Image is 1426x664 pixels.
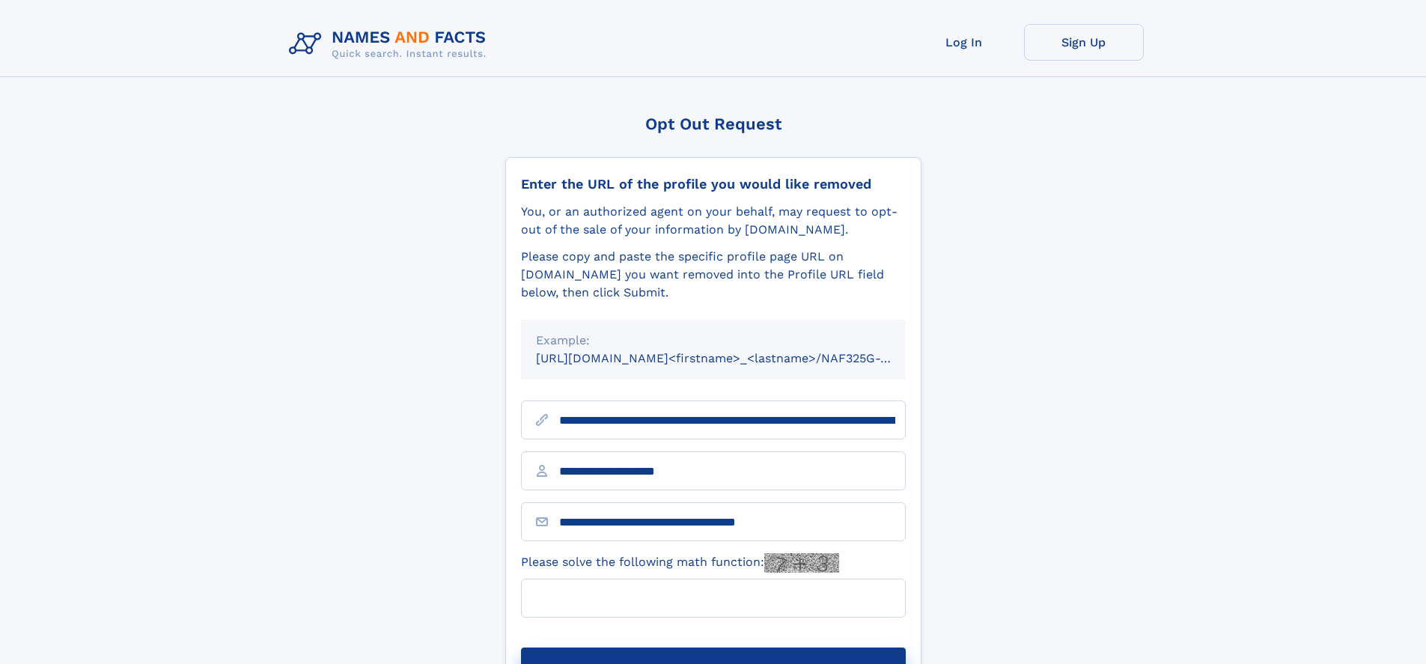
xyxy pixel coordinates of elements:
div: Opt Out Request [505,115,921,133]
label: Please solve the following math function: [521,553,839,573]
a: Log In [904,24,1024,61]
div: Example: [536,332,891,350]
small: [URL][DOMAIN_NAME]<firstname>_<lastname>/NAF325G-xxxxxxxx [536,351,934,365]
div: Enter the URL of the profile you would like removed [521,176,906,192]
img: Logo Names and Facts [283,24,499,64]
div: You, or an authorized agent on your behalf, may request to opt-out of the sale of your informatio... [521,203,906,239]
div: Please copy and paste the specific profile page URL on [DOMAIN_NAME] you want removed into the Pr... [521,248,906,302]
a: Sign Up [1024,24,1144,61]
